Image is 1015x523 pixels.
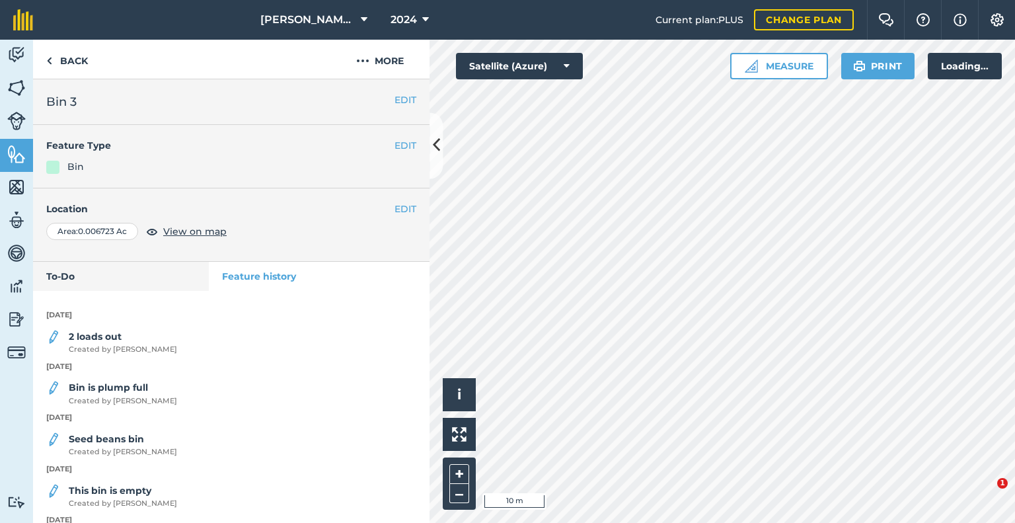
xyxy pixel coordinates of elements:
[46,202,416,216] h4: Location
[395,202,416,216] button: EDIT
[391,12,417,28] span: 2024
[7,343,26,362] img: svg+xml;base64,PD94bWwgdmVyc2lvbj0iMS4wIiBlbmNvZGluZz0idXRmLTgiPz4KPCEtLSBHZW5lcmF0b3I6IEFkb2JlIE...
[13,9,33,30] img: fieldmargin Logo
[456,53,583,79] button: Satellite (Azure)
[443,378,476,411] button: i
[449,464,469,484] button: +
[928,53,1002,79] div: Loading...
[745,60,758,73] img: Ruler icon
[209,262,430,291] a: Feature history
[989,13,1005,26] img: A cog icon
[33,361,430,373] p: [DATE]
[46,483,61,499] img: svg+xml;base64,PD94bWwgdmVyc2lvbj0iMS4wIiBlbmNvZGluZz0idXRmLTgiPz4KPCEtLSBHZW5lcmF0b3I6IEFkb2JlIE...
[7,210,26,230] img: svg+xml;base64,PD94bWwgdmVyc2lvbj0iMS4wIiBlbmNvZGluZz0idXRmLTgiPz4KPCEtLSBHZW5lcmF0b3I6IEFkb2JlIE...
[46,432,177,458] a: Seed beans binCreated by [PERSON_NAME]
[33,40,101,79] a: Back
[69,382,148,393] strong: Bin is plump full
[997,478,1008,489] span: 1
[46,138,395,153] h4: Feature Type
[841,53,915,79] button: Print
[69,433,144,445] strong: Seed beans bin
[46,483,177,510] a: This bin is emptyCreated by [PERSON_NAME]
[46,93,416,111] h2: Bin 3
[457,386,461,403] span: i
[69,485,151,497] strong: This bin is empty
[7,78,26,98] img: svg+xml;base64,PHN2ZyB4bWxucz0iaHR0cDovL3d3dy53My5vcmcvMjAwMC9zdmciIHdpZHRoPSI1NiIgaGVpZ2h0PSI2MC...
[69,344,177,356] span: Created by [PERSON_NAME]
[452,427,467,442] img: Four arrows, one pointing top left, one top right, one bottom right and the last bottom left
[46,329,61,345] img: svg+xml;base64,PD94bWwgdmVyc2lvbj0iMS4wIiBlbmNvZGluZz0idXRmLTgiPz4KPCEtLSBHZW5lcmF0b3I6IEFkb2JlIE...
[730,53,828,79] button: Measure
[69,395,177,407] span: Created by [PERSON_NAME]
[970,478,1002,510] iframe: Intercom live chat
[395,138,416,153] button: EDIT
[395,93,416,107] button: EDIT
[69,331,122,342] strong: 2 loads out
[330,40,430,79] button: More
[33,309,430,321] p: [DATE]
[878,13,894,26] img: Two speech bubbles overlapping with the left bubble in the forefront
[356,53,369,69] img: svg+xml;base64,PHN2ZyB4bWxucz0iaHR0cDovL3d3dy53My5vcmcvMjAwMC9zdmciIHdpZHRoPSIyMCIgaGVpZ2h0PSIyNC...
[7,276,26,296] img: svg+xml;base64,PD94bWwgdmVyc2lvbj0iMS4wIiBlbmNvZGluZz0idXRmLTgiPz4KPCEtLSBHZW5lcmF0b3I6IEFkb2JlIE...
[46,223,138,240] div: Area : 0.006723 Ac
[33,412,430,424] p: [DATE]
[853,58,866,74] img: svg+xml;base64,PHN2ZyB4bWxucz0iaHR0cDovL3d3dy53My5vcmcvMjAwMC9zdmciIHdpZHRoPSIxOSIgaGVpZ2h0PSIyNC...
[46,380,61,396] img: svg+xml;base64,PD94bWwgdmVyc2lvbj0iMS4wIiBlbmNvZGluZz0idXRmLTgiPz4KPCEtLSBHZW5lcmF0b3I6IEFkb2JlIE...
[33,463,430,475] p: [DATE]
[7,309,26,329] img: svg+xml;base64,PD94bWwgdmVyc2lvbj0iMS4wIiBlbmNvZGluZz0idXRmLTgiPz4KPCEtLSBHZW5lcmF0b3I6IEFkb2JlIE...
[46,380,177,407] a: Bin is plump fullCreated by [PERSON_NAME]
[146,223,158,239] img: svg+xml;base64,PHN2ZyB4bWxucz0iaHR0cDovL3d3dy53My5vcmcvMjAwMC9zdmciIHdpZHRoPSIxOCIgaGVpZ2h0PSIyNC...
[46,53,52,69] img: svg+xml;base64,PHN2ZyB4bWxucz0iaHR0cDovL3d3dy53My5vcmcvMjAwMC9zdmciIHdpZHRoPSI5IiBoZWlnaHQ9IjI0Ii...
[449,484,469,503] button: –
[260,12,356,28] span: [PERSON_NAME] Farm
[7,112,26,130] img: svg+xml;base64,PD94bWwgdmVyc2lvbj0iMS4wIiBlbmNvZGluZz0idXRmLTgiPz4KPCEtLSBHZW5lcmF0b3I6IEFkb2JlIE...
[46,329,177,356] a: 2 loads outCreated by [PERSON_NAME]
[146,223,227,239] button: View on map
[915,13,931,26] img: A question mark icon
[33,262,209,291] a: To-Do
[7,243,26,263] img: svg+xml;base64,PD94bWwgdmVyc2lvbj0iMS4wIiBlbmNvZGluZz0idXRmLTgiPz4KPCEtLSBHZW5lcmF0b3I6IEFkb2JlIE...
[69,498,177,510] span: Created by [PERSON_NAME]
[67,159,84,174] div: Bin
[7,45,26,65] img: svg+xml;base64,PD94bWwgdmVyc2lvbj0iMS4wIiBlbmNvZGluZz0idXRmLTgiPz4KPCEtLSBHZW5lcmF0b3I6IEFkb2JlIE...
[656,13,743,27] span: Current plan : PLUS
[954,12,967,28] img: svg+xml;base64,PHN2ZyB4bWxucz0iaHR0cDovL3d3dy53My5vcmcvMjAwMC9zdmciIHdpZHRoPSIxNyIgaGVpZ2h0PSIxNy...
[7,177,26,197] img: svg+xml;base64,PHN2ZyB4bWxucz0iaHR0cDovL3d3dy53My5vcmcvMjAwMC9zdmciIHdpZHRoPSI1NiIgaGVpZ2h0PSI2MC...
[7,496,26,508] img: svg+xml;base64,PD94bWwgdmVyc2lvbj0iMS4wIiBlbmNvZGluZz0idXRmLTgiPz4KPCEtLSBHZW5lcmF0b3I6IEFkb2JlIE...
[163,224,227,239] span: View on map
[69,446,177,458] span: Created by [PERSON_NAME]
[7,144,26,164] img: svg+xml;base64,PHN2ZyB4bWxucz0iaHR0cDovL3d3dy53My5vcmcvMjAwMC9zdmciIHdpZHRoPSI1NiIgaGVpZ2h0PSI2MC...
[754,9,854,30] a: Change plan
[46,432,61,448] img: svg+xml;base64,PD94bWwgdmVyc2lvbj0iMS4wIiBlbmNvZGluZz0idXRmLTgiPz4KPCEtLSBHZW5lcmF0b3I6IEFkb2JlIE...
